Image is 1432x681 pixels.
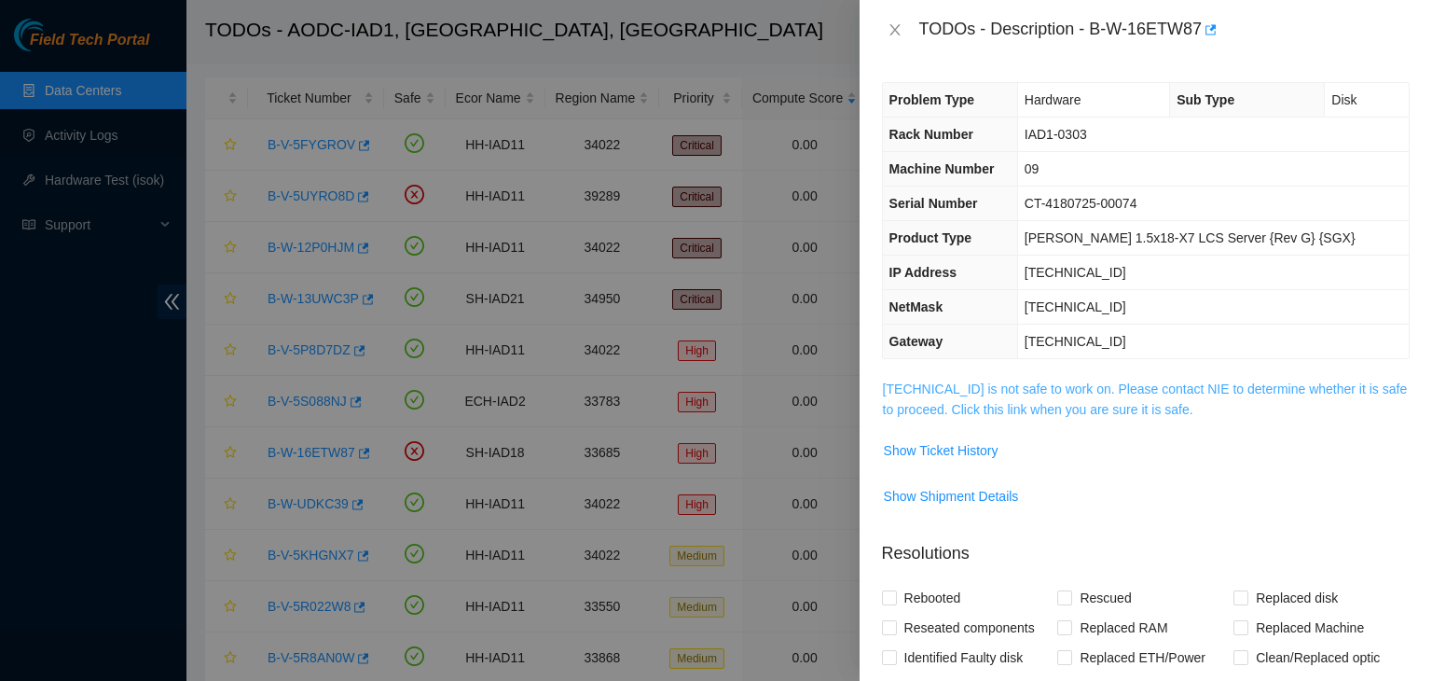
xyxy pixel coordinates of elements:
[889,92,975,107] span: Problem Type
[1177,92,1234,107] span: Sub Type
[1025,92,1081,107] span: Hardware
[1025,161,1040,176] span: 09
[1072,583,1138,613] span: Rescued
[884,486,1019,507] span: Show Shipment Details
[882,21,908,39] button: Close
[883,481,1020,511] button: Show Shipment Details
[882,526,1410,566] p: Resolutions
[897,613,1042,643] span: Reseated components
[897,583,969,613] span: Rebooted
[1025,299,1126,314] span: [TECHNICAL_ID]
[1331,92,1356,107] span: Disk
[1025,196,1137,211] span: CT-4180725-00074
[884,440,998,461] span: Show Ticket History
[1072,613,1175,643] span: Replaced RAM
[889,334,943,349] span: Gateway
[888,22,902,37] span: close
[1025,334,1126,349] span: [TECHNICAL_ID]
[889,230,971,245] span: Product Type
[897,643,1031,673] span: Identified Faulty disk
[1248,643,1387,673] span: Clean/Replaced optic
[1248,613,1371,643] span: Replaced Machine
[889,196,978,211] span: Serial Number
[883,382,1408,417] a: [TECHNICAL_ID] is not safe to work on. Please contact NIE to determine whether it is safe to proc...
[889,161,995,176] span: Machine Number
[919,15,1410,45] div: TODOs - Description - B-W-16ETW87
[1248,583,1345,613] span: Replaced disk
[1025,230,1356,245] span: [PERSON_NAME] 1.5x18-X7 LCS Server {Rev G} {SGX}
[889,127,973,142] span: Rack Number
[889,299,943,314] span: NetMask
[883,436,999,466] button: Show Ticket History
[889,265,957,280] span: IP Address
[1025,265,1126,280] span: [TECHNICAL_ID]
[1025,127,1087,142] span: IAD1-0303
